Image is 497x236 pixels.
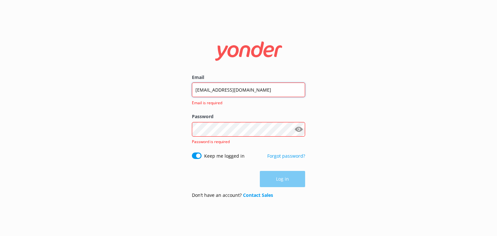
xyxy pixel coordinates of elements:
input: user@emailaddress.com [192,83,305,97]
a: Contact Sales [243,192,273,198]
p: Don’t have an account? [192,192,273,199]
label: Keep me logged in [204,152,245,160]
label: Password [192,113,305,120]
label: Email [192,74,305,81]
span: Email is required [192,100,301,106]
span: Password is required [192,139,230,144]
a: Forgot password? [267,153,305,159]
button: Show password [292,123,305,136]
